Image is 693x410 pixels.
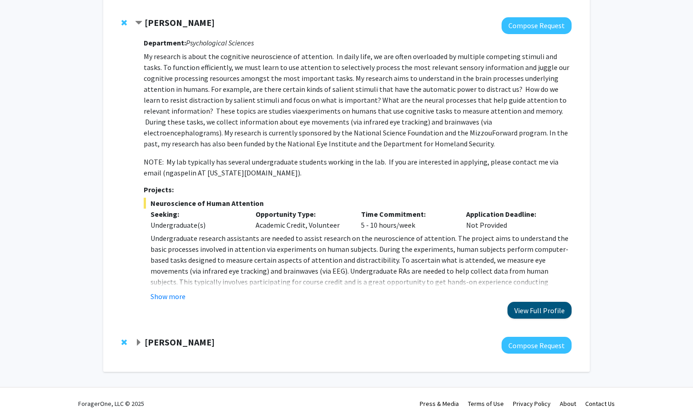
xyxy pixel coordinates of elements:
button: Compose Request to Nicholas Gaspelin [502,17,572,34]
a: Terms of Use [468,400,504,408]
strong: Department: [144,38,186,47]
i: Psychological Sciences [186,38,254,47]
div: Undergraduate(s) [151,220,242,230]
div: Academic Credit, Volunteer [249,209,354,230]
p: Application Deadline: [466,209,558,220]
p: My research is about the cognitive neuroscience of attention. In daily life, we are often overloa... [144,51,572,149]
a: About [560,400,576,408]
a: Press & Media [420,400,459,408]
span: Remove Nicholas Gaspelin from bookmarks [121,19,127,26]
p: Seeking: [151,209,242,220]
span: Neuroscience of Human Attention [144,198,572,209]
a: Privacy Policy [513,400,551,408]
div: Not Provided [459,209,565,230]
p: Opportunity Type: [256,209,347,220]
a: Contact Us [585,400,615,408]
span: NOTE: My lab typically has several undergraduate students working in the lab. If you are interest... [144,157,558,177]
p: Undergraduate research assistants are needed to assist research on the neuroscience of attention.... [151,233,572,309]
strong: Projects: [144,185,174,194]
span: experiments on humans that use cognitive tasks to measure attention and memory. During these task... [144,106,568,148]
span: Expand David Beversdorf Bookmark [135,339,142,346]
iframe: Chat [7,369,39,403]
button: Show more [151,291,186,302]
span: Remove David Beversdorf from bookmarks [121,339,127,346]
p: Time Commitment: [361,209,453,220]
div: 5 - 10 hours/week [354,209,460,230]
button: Compose Request to David Beversdorf [502,337,572,354]
button: View Full Profile [507,302,572,319]
strong: [PERSON_NAME] [145,17,215,28]
strong: [PERSON_NAME] [145,336,215,348]
span: Contract Nicholas Gaspelin Bookmark [135,20,142,27]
